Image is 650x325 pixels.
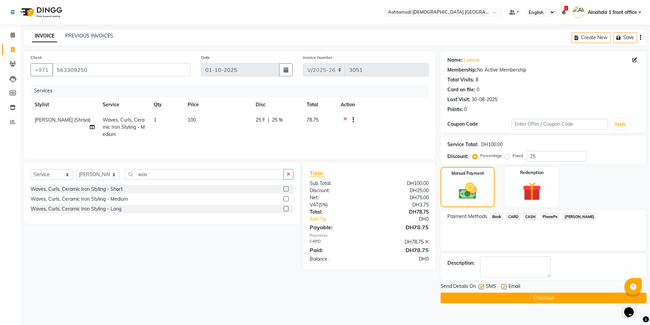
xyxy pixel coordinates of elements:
span: Total [310,170,325,177]
div: DH78.75 [369,223,434,231]
button: Checkout [441,293,647,303]
label: Client [31,55,41,61]
span: 25 F [256,117,265,124]
input: Search or Scan [125,169,284,180]
span: CARD [506,213,520,220]
div: Waves, Curls, Ceramic Iron Styling - Short [31,186,123,193]
th: Stylist [31,97,99,112]
button: Save [613,32,637,43]
th: Qty [150,97,184,112]
div: Waves, Curls, Ceramic Iron Styling - Medium [31,196,128,203]
label: Invoice Number [303,55,332,61]
div: Waves, Curls, Ceramic Iron Styling - Long [31,205,121,213]
a: PREVIOUS INVOICES [65,33,113,39]
a: INVOICE [32,30,57,42]
label: Manual Payment [451,170,484,176]
div: CARD [305,238,369,246]
span: Alnahda 1 front office [588,9,637,16]
img: _cash.svg [453,181,482,201]
span: Vat [310,202,319,208]
div: DH0 [380,216,434,223]
label: Date [201,55,210,61]
div: Description: [447,260,475,267]
div: DH25.00 [369,187,434,194]
label: Redemption [520,170,544,176]
span: [PERSON_NAME] [562,213,596,220]
span: 2 [564,6,568,11]
div: Total Visits: [447,76,474,83]
button: Apply [611,119,630,129]
div: 8 [476,76,478,83]
div: DH0 [369,256,434,263]
input: Enter Offer / Coupon Code [512,119,608,129]
a: Laianie [464,57,480,64]
div: Name: [447,57,463,64]
div: Payable: [305,223,369,231]
div: Discount: [447,153,468,160]
div: Total: [305,208,369,216]
span: Send Details On [441,283,476,291]
div: DH78.75 [369,238,434,246]
button: Create New [571,32,611,43]
div: Net: [305,194,369,201]
span: | [268,117,269,124]
th: Service [99,97,150,112]
div: Membership: [447,66,477,74]
div: DH78.75 [369,246,434,254]
span: [PERSON_NAME] (Shriya) [35,117,90,123]
span: Waves, Curls, Ceramic Iron Styling - Medium [103,117,145,137]
div: DH3.75 [369,201,434,208]
span: 1 [154,117,156,123]
div: Sub Total: [305,180,369,187]
div: DH75.00 [369,194,434,201]
div: 0 [464,106,467,113]
div: 0 [477,86,479,93]
th: Total [303,97,337,112]
div: Service Total: [447,141,478,148]
a: Add Tip [305,216,380,223]
div: Card on file: [447,86,475,93]
div: Paid: [305,246,369,254]
div: Points: [447,106,463,113]
span: SMS [486,283,496,291]
th: Disc [252,97,303,112]
a: 2 [562,9,566,15]
img: _gift.svg [517,180,547,203]
th: Price [184,97,252,112]
div: Discount: [305,187,369,194]
span: 25 % [272,117,283,124]
iframe: chat widget [621,298,643,318]
img: Alnahda 1 front office [572,6,584,18]
div: Payments [310,233,429,238]
span: Bank [490,213,503,220]
span: CASH [523,213,538,220]
div: Services [31,84,434,97]
span: PhonePe [541,213,560,220]
div: 30-08-2025 [472,96,497,103]
th: Action [337,97,429,112]
div: Coupon Code [447,121,512,128]
div: No Active Membership [447,66,640,74]
span: 100 [188,117,196,123]
span: Email [509,283,520,291]
div: Last Visit: [447,96,470,103]
span: 5% [320,202,326,207]
div: DH100.00 [481,141,503,148]
div: DH78.75 [369,208,434,216]
label: Percentage [480,153,502,159]
div: DH100.00 [369,180,434,187]
div: ( ) [305,201,369,208]
img: logo [17,3,64,22]
span: Payment Methods [447,213,487,220]
input: Search by Name/Mobile/Email/Code [52,63,191,76]
label: Fixed [513,153,523,159]
button: +971 [31,63,53,76]
span: 78.75 [307,117,319,123]
div: Balance : [305,256,369,263]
